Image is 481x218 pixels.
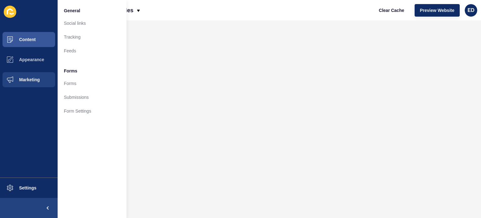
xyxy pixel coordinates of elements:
a: Social links [58,16,127,30]
a: Feeds [58,44,127,58]
span: Preview Website [420,7,454,13]
a: Forms [58,77,127,90]
button: Preview Website [415,4,460,17]
button: Clear Cache [374,4,410,17]
a: Tracking [58,30,127,44]
a: Form Settings [58,104,127,118]
span: Clear Cache [379,7,404,13]
a: Submissions [58,90,127,104]
span: ED [468,7,474,13]
span: General [64,8,80,14]
span: Forms [64,68,77,74]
